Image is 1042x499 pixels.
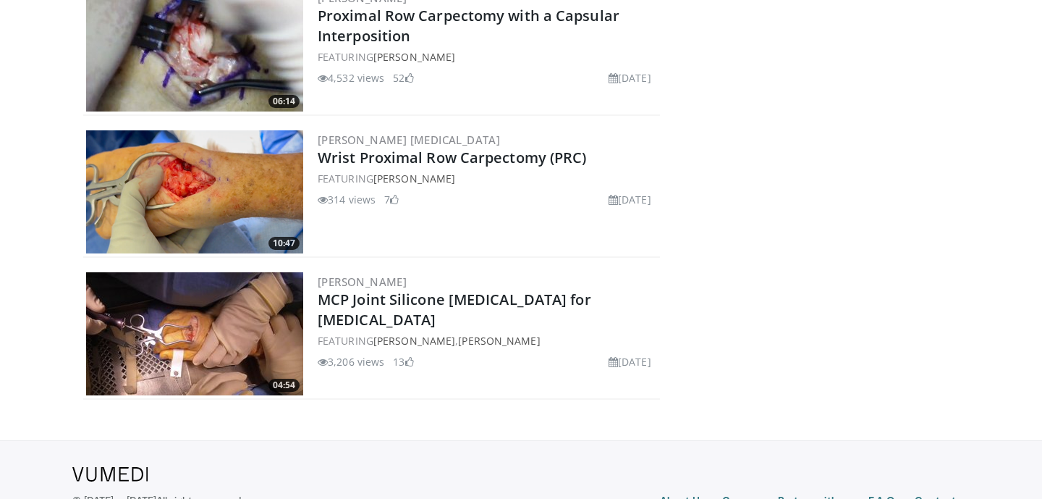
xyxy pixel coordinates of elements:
li: 314 views [318,192,376,207]
li: 3,206 views [318,354,384,369]
div: FEATURING , [318,333,657,348]
a: [PERSON_NAME] [458,334,540,348]
div: FEATURING [318,49,657,64]
img: ae4b5f43-3999-4a07-a3ae-20b8a3e0a8ec.300x170_q85_crop-smart_upscale.jpg [86,272,303,395]
li: 13 [393,354,413,369]
a: [PERSON_NAME] [MEDICAL_DATA] [318,133,500,147]
li: [DATE] [609,70,651,85]
li: [DATE] [609,354,651,369]
span: 10:47 [268,237,300,250]
img: 33f400b9-85bf-4c88-840c-51d383e9a211.png.300x170_q85_crop-smart_upscale.png [86,130,303,253]
a: [PERSON_NAME] [373,334,455,348]
li: [DATE] [609,192,651,207]
span: 04:54 [268,379,300,392]
a: [PERSON_NAME] [373,172,455,185]
li: 7 [384,192,399,207]
div: FEATURING [318,171,657,186]
a: 04:54 [86,272,303,395]
img: VuMedi Logo [72,467,148,482]
a: [PERSON_NAME] [373,50,455,64]
li: 52 [393,70,413,85]
a: 10:47 [86,130,303,253]
a: Wrist Proximal Row Carpectomy (PRC) [318,148,587,167]
li: 4,532 views [318,70,384,85]
a: [PERSON_NAME] [318,274,407,289]
a: MCP Joint Silicone [MEDICAL_DATA] for [MEDICAL_DATA] [318,290,591,330]
a: Proximal Row Carpectomy with a Capsular Interposition [318,6,619,46]
span: 06:14 [268,95,300,108]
